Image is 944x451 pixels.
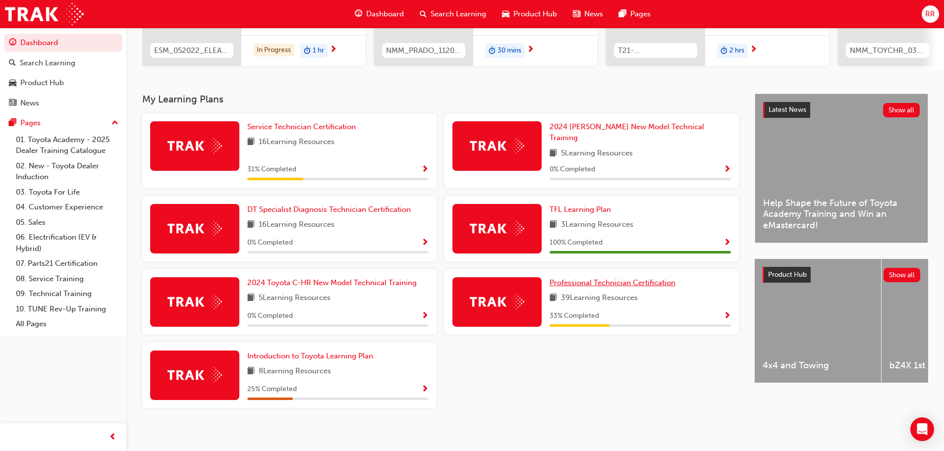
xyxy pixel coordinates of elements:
[611,4,659,24] a: pages-iconPages
[247,164,296,175] span: 31 % Completed
[763,267,920,283] a: Product HubShow all
[247,205,411,214] span: DT Specialist Diagnosis Technician Certification
[247,310,293,322] span: 0 % Completed
[247,136,255,149] span: book-icon
[247,384,297,395] span: 25 % Completed
[386,45,461,56] span: NMM_PRADO_112024_MODULE_1
[763,102,920,118] a: Latest NewsShow all
[850,45,925,56] span: NMM_TOYCHR_032024_MODULE_1
[247,365,255,378] span: book-icon
[721,45,727,57] span: duration-icon
[247,351,373,360] span: Introduction to Toyota Learning Plan
[421,310,429,322] button: Show Progress
[420,8,427,20] span: search-icon
[550,277,679,289] a: Professional Technician Certification
[20,117,41,129] div: Pages
[723,310,731,322] button: Show Progress
[498,45,521,56] span: 30 mins
[561,148,633,160] span: 5 Learning Resources
[366,8,404,20] span: Dashboard
[883,103,920,117] button: Show all
[12,301,122,317] a: 10. TUNE Rev-Up Training
[494,4,565,24] a: car-iconProduct Hub
[12,286,122,301] a: 09. Technical Training
[9,39,16,48] span: guage-icon
[347,4,412,24] a: guage-iconDashboard
[910,417,934,441] div: Open Intercom Messenger
[723,239,731,248] span: Show Progress
[167,367,222,383] img: Trak
[723,165,731,174] span: Show Progress
[12,230,122,256] a: 06. Electrification (EV & Hybrid)
[20,57,75,69] div: Search Learning
[763,198,920,231] span: Help Shape the Future of Toyota Academy Training and Win an eMastercard!
[550,205,611,214] span: TFL Learning Plan
[247,219,255,231] span: book-icon
[4,54,122,72] a: Search Learning
[723,237,731,249] button: Show Progress
[304,45,311,57] span: duration-icon
[723,163,731,176] button: Show Progress
[421,165,429,174] span: Show Progress
[9,99,16,108] span: news-icon
[550,310,599,322] span: 33 % Completed
[247,277,421,289] a: 2024 Toyota C-HR New Model Technical Training
[167,294,222,309] img: Trak
[884,268,921,282] button: Show all
[421,163,429,176] button: Show Progress
[750,46,757,54] span: next-icon
[565,4,611,24] a: news-iconNews
[247,278,417,287] span: 2024 Toyota C-HR New Model Technical Training
[5,3,84,25] img: Trak
[550,278,675,287] span: Professional Technician Certification
[154,45,229,56] span: ESM_052022_ELEARN
[502,8,509,20] span: car-icon
[167,138,222,153] img: Trak
[489,45,496,57] span: duration-icon
[259,365,331,378] span: 8 Learning Resources
[313,45,324,56] span: 1 hr
[431,8,486,20] span: Search Learning
[259,219,334,231] span: 16 Learning Resources
[421,385,429,394] span: Show Progress
[9,59,16,68] span: search-icon
[247,292,255,304] span: book-icon
[723,312,731,321] span: Show Progress
[573,8,580,20] span: news-icon
[330,46,337,54] span: next-icon
[12,158,122,185] a: 02. New - Toyota Dealer Induction
[550,204,615,215] a: TFL Learning Plan
[470,221,524,236] img: Trak
[755,259,881,383] a: 4x4 and Towing
[561,219,633,231] span: 3 Learning Resources
[4,94,122,112] a: News
[470,138,524,153] img: Trak
[527,46,534,54] span: next-icon
[4,34,122,52] a: Dashboard
[768,270,807,279] span: Product Hub
[412,4,494,24] a: search-iconSearch Learning
[109,431,116,444] span: prev-icon
[4,32,122,114] button: DashboardSearch LearningProduct HubNews
[550,292,557,304] span: book-icon
[253,44,294,57] div: In Progress
[4,74,122,92] a: Product Hub
[247,237,293,249] span: 0 % Completed
[513,8,557,20] span: Product Hub
[4,114,122,132] button: Pages
[167,221,222,236] img: Trak
[12,316,122,332] a: All Pages
[618,45,693,56] span: T21-FOD_HVIS_PREREQ
[470,294,524,309] img: Trak
[584,8,603,20] span: News
[619,8,626,20] span: pages-icon
[111,117,118,130] span: up-icon
[550,148,557,160] span: book-icon
[12,132,122,158] a: 01. Toyota Academy - 2025 Dealer Training Catalogue
[550,164,595,175] span: 0 % Completed
[20,98,39,109] div: News
[561,292,638,304] span: 39 Learning Resources
[421,312,429,321] span: Show Progress
[922,5,939,23] button: RR
[355,8,362,20] span: guage-icon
